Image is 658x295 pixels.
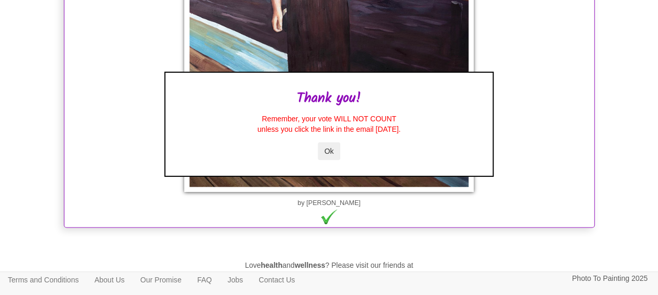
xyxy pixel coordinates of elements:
p: Photo To Painting 2025 [572,272,648,285]
a: Our Promise [132,272,189,288]
strong: wellness [295,261,325,269]
strong: health [261,261,282,269]
p: Love and ? Please visit our friends at [69,259,589,272]
img: tick.gif [320,209,338,224]
div: Remember, your vote WILL NOT COUNT unless you click the link in the email [DATE]. [181,114,477,134]
a: FAQ [189,272,220,288]
button: Ok [318,142,341,160]
a: About Us [86,272,132,288]
p: by [PERSON_NAME] [67,197,592,209]
h2: Thank you! [181,91,477,106]
a: Contact Us [251,272,303,288]
a: Jobs [220,272,251,288]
